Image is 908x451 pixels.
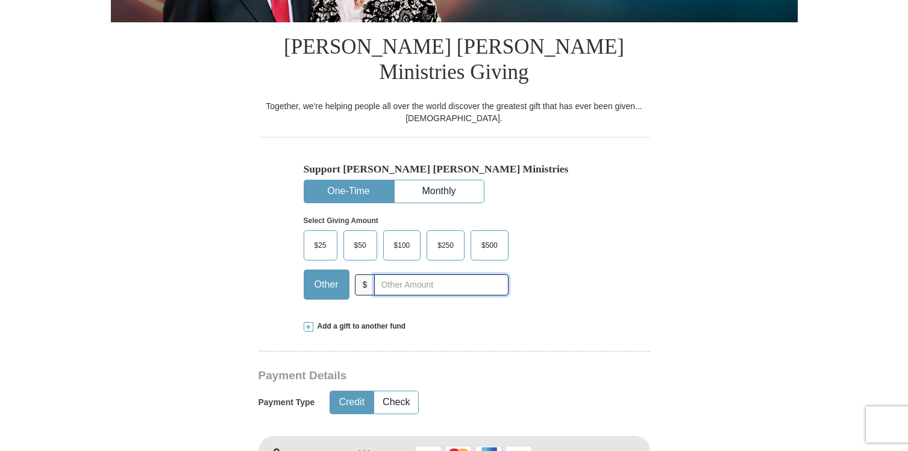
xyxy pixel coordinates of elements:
[304,180,393,203] button: One-Time
[388,236,416,254] span: $100
[355,274,375,295] span: $
[258,397,315,408] h5: Payment Type
[330,391,373,414] button: Credit
[475,236,504,254] span: $500
[308,276,345,294] span: Other
[258,100,650,124] div: Together, we're helping people all over the world discover the greatest gift that has ever been g...
[304,163,605,175] h5: Support [PERSON_NAME] [PERSON_NAME] Ministries
[395,180,484,203] button: Monthly
[431,236,460,254] span: $250
[374,391,418,414] button: Check
[313,321,406,332] span: Add a gift to another fund
[304,216,378,225] strong: Select Giving Amount
[374,274,508,295] input: Other Amount
[308,236,333,254] span: $25
[258,369,566,383] h3: Payment Details
[348,236,372,254] span: $50
[258,22,650,100] h1: [PERSON_NAME] [PERSON_NAME] Ministries Giving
